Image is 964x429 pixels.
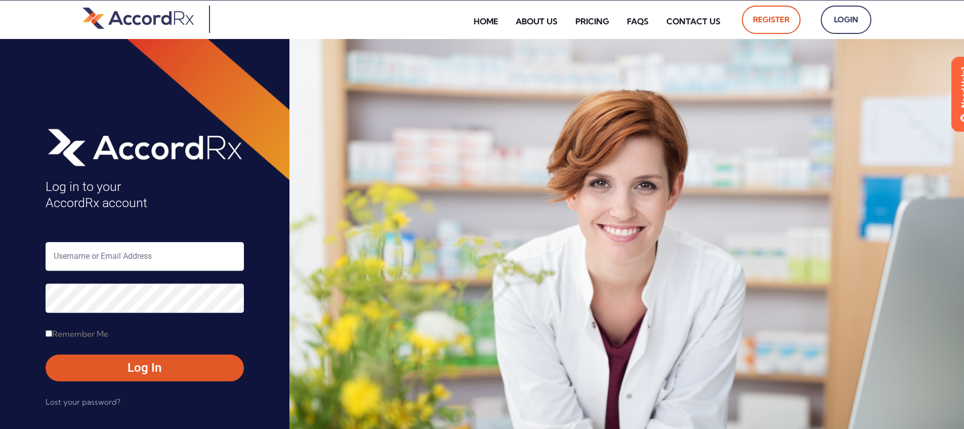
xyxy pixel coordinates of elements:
[56,360,234,376] span: Log In
[46,355,244,381] button: Log In
[568,10,617,33] a: Pricing
[46,179,244,212] h4: Log in to your AccordRx account
[742,6,801,34] a: Register
[832,12,860,28] span: Login
[508,10,565,33] a: About Us
[82,6,194,30] img: default-logo
[46,242,244,271] input: Username or Email Address
[753,12,789,28] span: Register
[46,330,52,337] input: Remember Me
[46,125,244,169] img: AccordRx_logo_header_white
[821,6,871,34] a: Login
[466,10,506,33] a: Home
[659,10,728,33] a: Contact Us
[46,326,108,342] label: Remember Me
[619,10,656,33] a: FAQs
[46,394,120,410] a: Lost your password?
